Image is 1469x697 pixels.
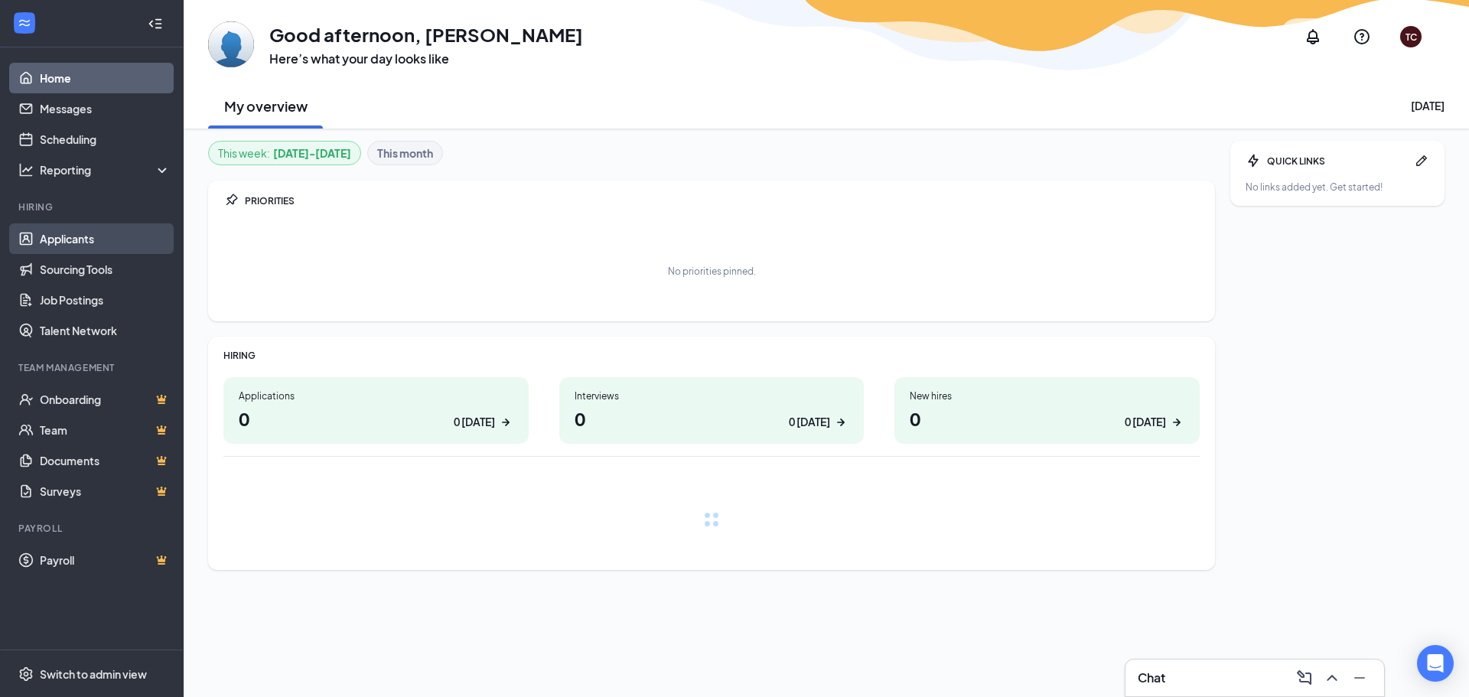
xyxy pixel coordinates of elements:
svg: ChevronUp [1323,669,1341,687]
a: Scheduling [40,124,171,155]
div: Applications [239,389,513,402]
a: Job Postings [40,285,171,315]
svg: ArrowRight [1169,415,1184,430]
div: TC [1405,31,1417,44]
a: Home [40,63,171,93]
b: This month [377,145,433,161]
svg: Settings [18,666,34,682]
svg: ArrowRight [833,415,849,430]
div: Team Management [18,361,168,374]
div: HIRING [223,349,1200,362]
div: This week : [218,145,351,161]
div: 0 [DATE] [454,414,495,430]
a: OnboardingCrown [40,384,171,415]
svg: ComposeMessage [1295,669,1314,687]
b: [DATE] - [DATE] [273,145,351,161]
a: Applications00 [DATE]ArrowRight [223,377,529,444]
svg: Minimize [1350,669,1369,687]
svg: Analysis [18,162,34,178]
svg: QuestionInfo [1353,28,1371,46]
div: [DATE] [1411,98,1445,113]
button: ComposeMessage [1292,666,1317,690]
h1: 0 [239,405,513,432]
div: Payroll [18,522,168,535]
div: Open Intercom Messenger [1417,645,1454,682]
a: Messages [40,93,171,124]
svg: WorkstreamLogo [17,15,32,31]
a: SurveysCrown [40,476,171,506]
button: Minimize [1347,666,1372,690]
h1: 0 [910,405,1184,432]
h3: Chat [1138,669,1165,686]
div: PRIORITIES [245,194,1200,207]
svg: Bolt [1246,153,1261,168]
svg: Collapse [148,16,163,31]
h1: Good afternoon, [PERSON_NAME] [269,21,583,47]
button: ChevronUp [1320,666,1344,690]
div: No links added yet. Get started! [1246,181,1429,194]
a: Applicants [40,223,171,254]
a: PayrollCrown [40,545,171,575]
div: 0 [DATE] [789,414,830,430]
div: New hires [910,389,1184,402]
a: New hires00 [DATE]ArrowRight [894,377,1200,444]
a: Interviews00 [DATE]ArrowRight [559,377,865,444]
div: Reporting [40,162,171,178]
h1: 0 [575,405,849,432]
a: Sourcing Tools [40,254,171,285]
div: 0 [DATE] [1125,414,1166,430]
a: Talent Network [40,315,171,346]
img: Thomas Chan [208,21,254,67]
div: Interviews [575,389,849,402]
h2: My overview [224,96,308,116]
a: TeamCrown [40,415,171,445]
svg: Pin [223,193,239,208]
svg: Pen [1414,153,1429,168]
a: DocumentsCrown [40,445,171,476]
div: Hiring [18,200,168,213]
svg: ArrowRight [498,415,513,430]
h3: Here’s what your day looks like [269,50,583,67]
div: Switch to admin view [40,666,147,682]
div: QUICK LINKS [1267,155,1408,168]
svg: Notifications [1304,28,1322,46]
div: No priorities pinned. [668,265,756,278]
